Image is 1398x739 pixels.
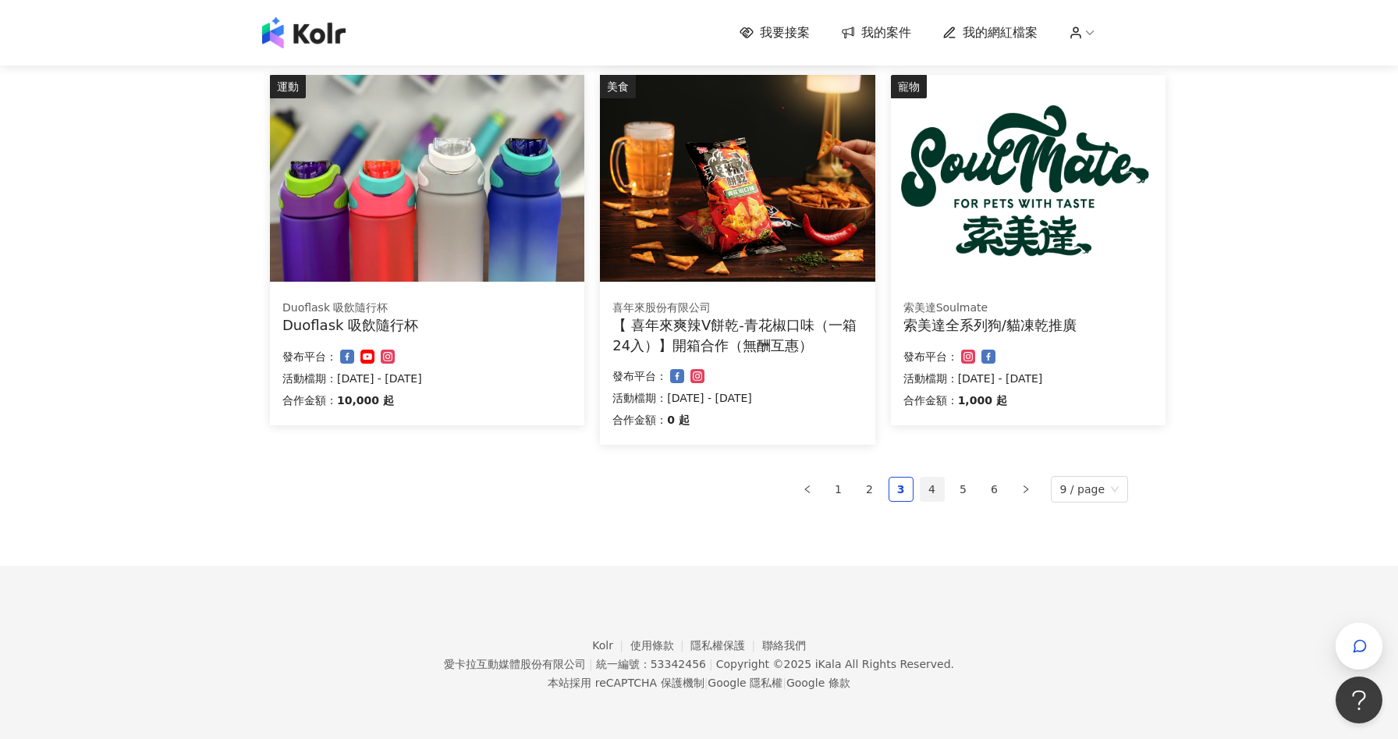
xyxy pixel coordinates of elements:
a: 1 [827,478,850,501]
p: 發布平台： [612,367,667,385]
a: 3 [889,478,913,501]
button: right [1013,477,1038,502]
span: right [1021,485,1031,494]
p: 發布平台： [903,347,958,366]
span: | [589,658,593,670]
a: 我要接案 [740,24,810,41]
a: 我的案件 [841,24,911,41]
p: 1,000 起 [958,391,1007,410]
p: 活動檔期：[DATE] - [DATE] [282,369,572,388]
span: | [709,658,713,670]
a: Kolr [592,639,630,652]
div: 【 喜年來爽辣V餅乾-青花椒口味（一箱24入）】開箱合作（無酬互惠） [612,315,862,354]
p: 發布平台： [282,347,337,366]
div: 美食 [600,75,636,98]
span: 我的案件 [861,24,911,41]
button: left [795,477,820,502]
a: 隱私權保護 [690,639,762,652]
a: 4 [921,478,944,501]
div: 統一編號：53342456 [596,658,706,670]
a: 5 [952,478,975,501]
a: 6 [983,478,1006,501]
span: 本站採用 reCAPTCHA 保護機制 [548,673,850,692]
div: Page Size [1051,476,1129,503]
div: Copyright © 2025 All Rights Reserved. [716,658,954,670]
a: 2 [858,478,882,501]
div: 索美達全系列狗/貓凍乾推廣 [903,315,1153,335]
li: 6 [982,477,1007,502]
span: 我的網紅檔案 [963,24,1038,41]
li: 3 [889,477,914,502]
li: 4 [920,477,945,502]
span: left [803,485,812,494]
p: 活動檔期：[DATE] - [DATE] [612,389,862,407]
span: 我要接案 [760,24,810,41]
a: iKala [815,658,842,670]
div: 寵物 [891,75,927,98]
p: 合作金額： [612,410,667,429]
p: 0 起 [667,410,690,429]
img: Duoflask 吸飲隨行杯 [270,75,584,282]
div: 愛卡拉互動媒體股份有限公司 [444,658,586,670]
img: logo [262,17,346,48]
a: 聯絡我們 [762,639,806,652]
span: 9 / page [1060,477,1119,502]
div: Duoflask 吸飲隨行杯 [282,315,572,335]
p: 合作金額： [903,391,958,410]
li: 2 [857,477,882,502]
li: 5 [951,477,976,502]
div: 喜年來股份有限公司 [612,300,862,316]
a: Google 隱私權 [708,677,782,689]
li: Previous Page [795,477,820,502]
li: 1 [826,477,851,502]
li: Next Page [1013,477,1038,502]
img: 索美達凍乾生食 [891,75,1166,282]
a: 我的網紅檔案 [942,24,1038,41]
span: | [704,677,708,689]
div: 索美達Soulmate [903,300,1153,316]
p: 合作金額： [282,391,337,410]
img: 喜年來爽辣V餅乾-青花椒口味（一箱24入） [600,75,875,282]
a: 使用條款 [630,639,691,652]
a: Google 條款 [786,677,850,689]
p: 活動檔期：[DATE] - [DATE] [903,369,1153,388]
div: Duoflask 吸飲隨行杯 [282,300,572,316]
span: | [782,677,786,689]
iframe: Help Scout Beacon - Open [1336,677,1382,723]
div: 運動 [270,75,306,98]
p: 10,000 起 [337,391,394,410]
